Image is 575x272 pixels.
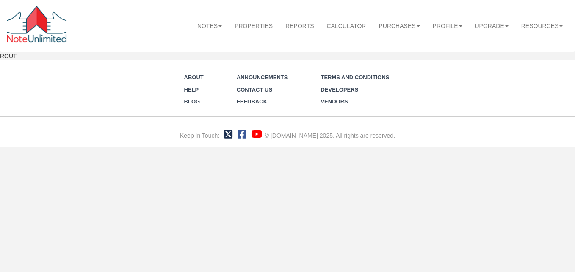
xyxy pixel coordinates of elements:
[372,17,426,35] a: Purchases
[237,98,267,105] a: Feedback
[184,86,199,93] a: Help
[321,98,348,105] a: Vendors
[228,17,279,35] a: Properties
[237,74,288,80] a: Announcements
[265,131,395,140] div: © [DOMAIN_NAME] 2025. All rights are reserved.
[279,17,320,35] a: Reports
[321,17,373,35] a: Calculator
[184,98,200,105] a: Blog
[191,17,228,35] a: Notes
[184,74,204,80] a: About
[469,17,515,35] a: Upgrade
[515,17,569,35] a: Resources
[237,86,272,93] a: Contact Us
[426,17,469,35] a: Profile
[321,86,358,93] a: Developers
[180,131,219,140] div: Keep In Touch:
[321,74,389,80] a: Terms and Conditions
